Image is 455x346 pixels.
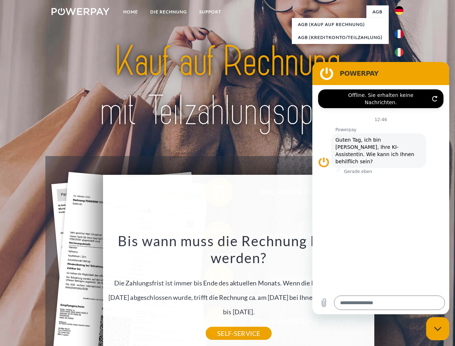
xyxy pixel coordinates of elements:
[193,5,227,18] a: SUPPORT
[107,232,370,333] div: Die Zahlungsfrist ist immer bis Ende des aktuellen Monats. Wenn die Bestellung z.B. am [DATE] abg...
[117,5,144,18] a: Home
[206,327,272,340] a: SELF-SERVICE
[395,6,403,15] img: de
[366,5,389,18] a: agb
[292,18,389,31] a: AGB (Kauf auf Rechnung)
[312,62,449,314] iframe: Messaging-Fenster
[69,35,386,138] img: title-powerpay_de.svg
[292,31,389,44] a: AGB (Kreditkonto/Teilzahlung)
[395,30,403,38] img: fr
[426,317,449,340] iframe: Schaltfläche zum Öffnen des Messaging-Fensters; Konversation läuft
[144,5,193,18] a: DIE RECHNUNG
[395,48,403,57] img: it
[107,232,370,267] h3: Bis wann muss die Rechnung bezahlt werden?
[52,8,110,15] img: logo-powerpay-white.svg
